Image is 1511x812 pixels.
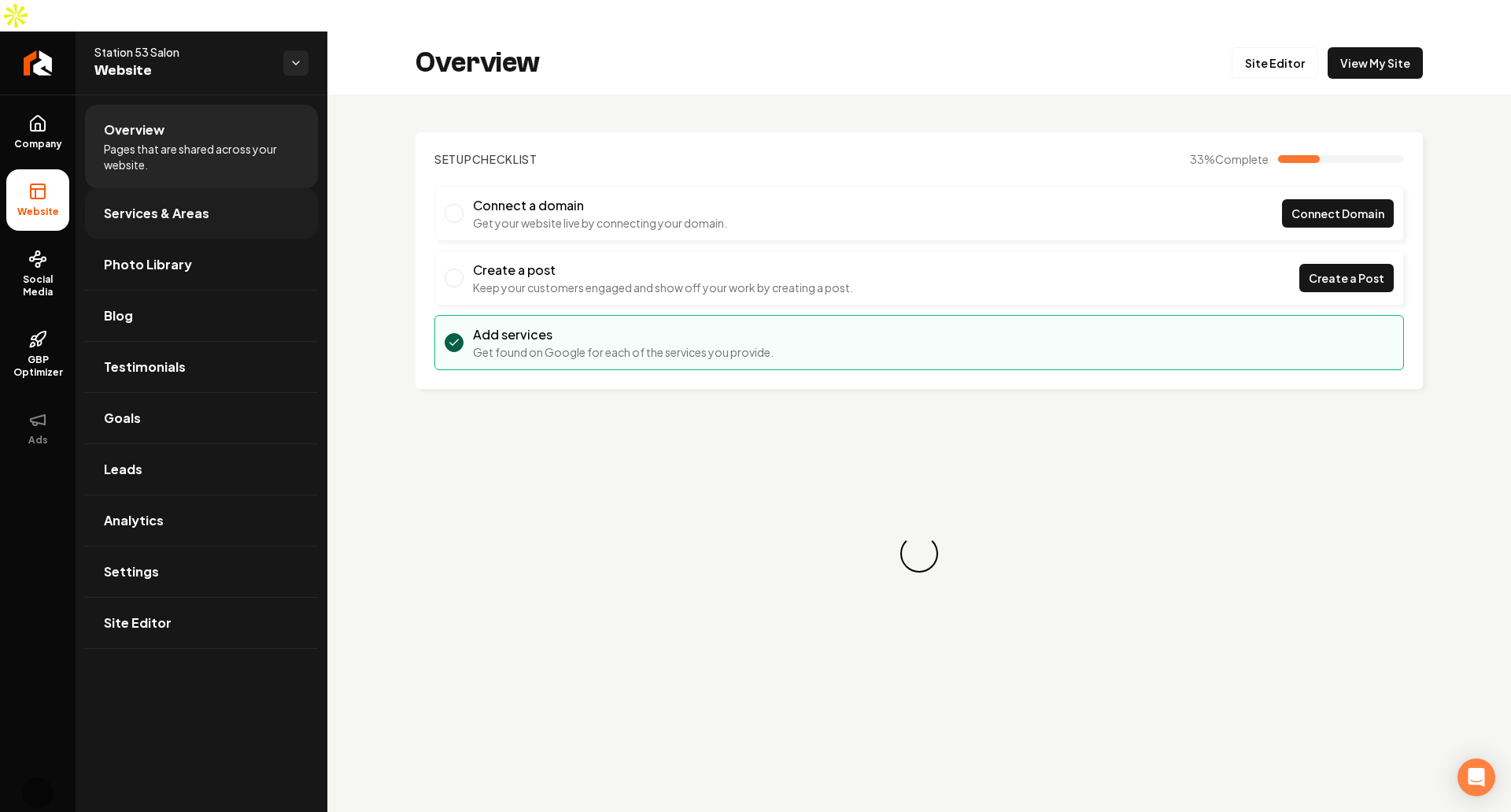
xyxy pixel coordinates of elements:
[22,777,54,809] img: Sagar Soni
[6,317,69,391] a: GBP Optimizer
[473,344,774,360] p: Get found on Google for each of the services you provide.
[22,777,54,809] button: Open user button
[1282,199,1394,228] a: Connect Domain
[85,239,318,290] a: Photo Library
[104,460,142,479] span: Leads
[104,121,164,139] span: Overview
[94,60,271,82] span: Website
[85,188,318,239] a: Services & Areas
[85,547,318,597] a: Settings
[85,291,318,341] a: Blog
[6,354,69,379] span: GBP Optimizer
[473,196,727,215] h3: Connect a domain
[900,535,938,573] div: Loading
[434,151,538,167] h2: Checklist
[1309,270,1384,287] span: Create a Post
[104,141,299,172] span: Pages that are shared across your website.
[1291,206,1384,222] span: Connect Domain
[1457,758,1495,796] div: Open Intercom Messenger
[104,255,192,274] span: Photo Library
[1215,152,1269,166] span: Complete
[1232,47,1318,79] a: Site Editor
[104,562,159,581] span: Settings
[1299,264,1394,292] a: Create a Post
[416,47,540,79] h2: Overview
[85,598,318,648] a: Site Editor
[473,215,727,231] p: Get your website live by connecting your domain.
[85,495,318,546] a: Analytics
[104,409,141,428] span: Goals
[104,614,172,632] span: Site Editor
[104,204,209,223] span: Services & Areas
[104,306,133,325] span: Blog
[85,393,318,443] a: Goals
[104,511,164,530] span: Analytics
[1328,47,1423,79] a: View My Site
[85,342,318,392] a: Testimonials
[94,44,271,60] span: Station 53 Salon
[6,102,69,163] a: Company
[6,237,69,311] a: Social Media
[104,358,186,376] span: Testimonials
[8,138,68,150] span: Company
[11,206,65,218] span: Website
[6,398,69,459] button: Ads
[6,273,69,298] span: Social Media
[85,444,318,495] a: Leads
[473,280,853,295] p: Keep your customers engaged and show off your work by creating a post.
[22,434,54,447] span: Ads
[1190,151,1269,167] span: 33 %
[473,261,853,280] h3: Create a post
[473,325,774,344] h3: Add services
[434,152,472,166] span: Setup
[24,50,53,76] img: Rebolt Logo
